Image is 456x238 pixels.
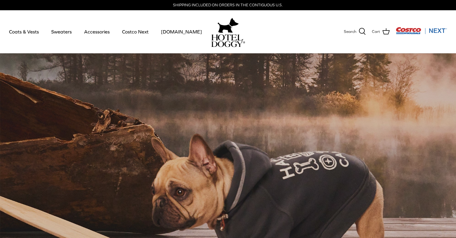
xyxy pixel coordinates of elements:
a: Visit Costco Next [396,31,447,35]
a: Costco Next [117,21,154,42]
a: [DOMAIN_NAME] [156,21,207,42]
img: hoteldoggycom [211,34,245,47]
a: Cart [372,28,390,36]
img: Costco Next [396,27,447,34]
span: Search [344,29,356,35]
a: hoteldoggy.com hoteldoggycom [211,16,245,47]
a: Coats & Vests [4,21,44,42]
a: Accessories [79,21,115,42]
a: Sweaters [46,21,77,42]
span: Cart [372,29,380,35]
img: hoteldoggy.com [218,16,239,34]
a: Search [344,28,366,36]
